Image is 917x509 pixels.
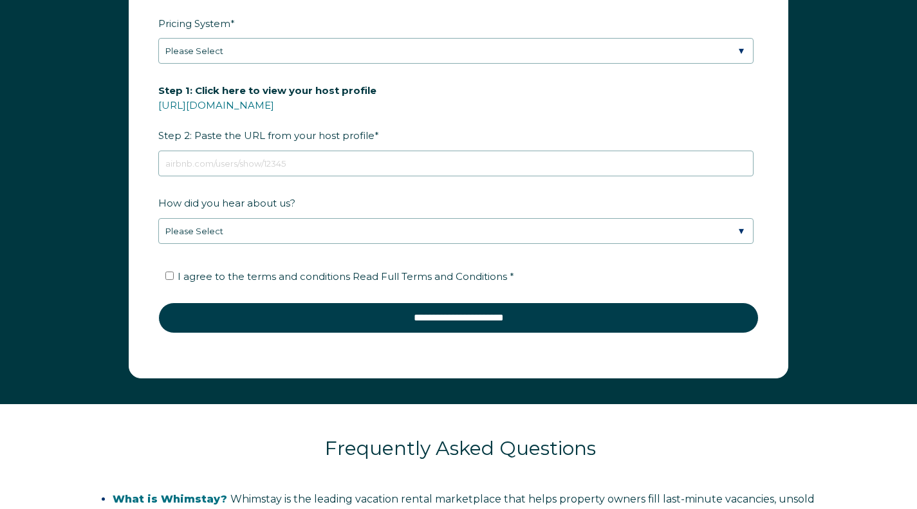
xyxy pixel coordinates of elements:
[325,436,596,460] span: Frequently Asked Questions
[158,99,274,111] a: [URL][DOMAIN_NAME]
[113,493,227,505] span: What is Whimstay?
[158,80,376,145] span: Step 2: Paste the URL from your host profile
[350,270,510,282] a: Read Full Terms and Conditions
[158,193,295,213] span: How did you hear about us?
[158,151,754,176] input: airbnb.com/users/show/12345
[158,80,376,100] span: Step 1: Click here to view your host profile
[353,270,507,282] span: Read Full Terms and Conditions
[178,270,514,282] span: I agree to the terms and conditions
[165,272,174,280] input: I agree to the terms and conditions Read Full Terms and Conditions *
[158,14,230,33] span: Pricing System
